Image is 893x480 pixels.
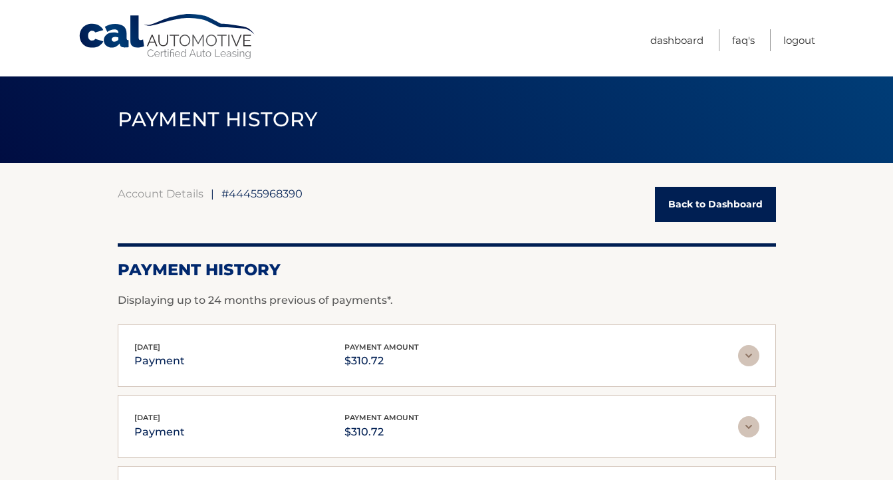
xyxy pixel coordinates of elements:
[118,293,776,308] p: Displaying up to 24 months previous of payments*.
[211,187,214,200] span: |
[221,187,303,200] span: #44455968390
[655,187,776,222] a: Back to Dashboard
[650,29,703,51] a: Dashboard
[738,416,759,437] img: accordion-rest.svg
[732,29,755,51] a: FAQ's
[134,423,185,441] p: payment
[344,342,419,352] span: payment amount
[134,352,185,370] p: payment
[78,13,257,60] a: Cal Automotive
[118,107,318,132] span: PAYMENT HISTORY
[738,345,759,366] img: accordion-rest.svg
[783,29,815,51] a: Logout
[118,187,203,200] a: Account Details
[344,413,419,422] span: payment amount
[344,352,419,370] p: $310.72
[134,413,160,422] span: [DATE]
[134,342,160,352] span: [DATE]
[118,260,776,280] h2: Payment History
[344,423,419,441] p: $310.72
